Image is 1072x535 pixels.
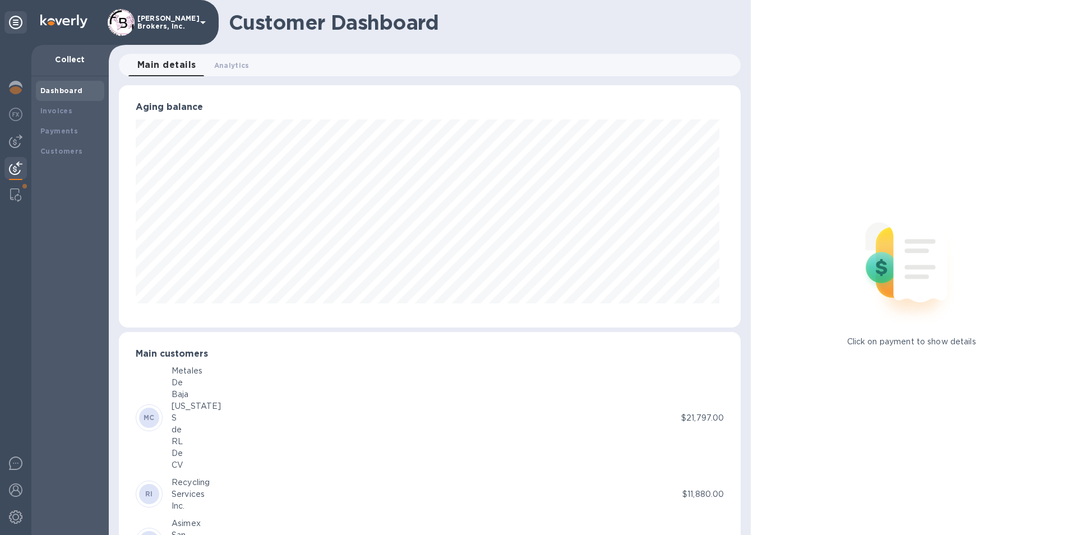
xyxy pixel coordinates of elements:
[9,108,22,121] img: Foreign exchange
[682,488,724,500] p: $11,880.00
[40,86,83,95] b: Dashboard
[681,412,724,424] p: $21,797.00
[821,84,1072,535] iframe: Chat Widget
[172,500,210,512] div: Inc.
[40,54,100,65] p: Collect
[136,102,724,113] h3: Aging balance
[40,127,78,135] b: Payments
[40,15,87,28] img: Logo
[172,377,221,389] div: De
[144,413,155,422] b: MC
[172,448,221,459] div: De
[137,57,196,73] span: Main details
[172,488,210,500] div: Services
[172,424,221,436] div: de
[136,349,724,359] h3: Main customers
[145,490,153,498] b: RI
[172,436,221,448] div: RL
[172,459,221,471] div: CV
[172,412,221,424] div: S
[4,11,27,34] div: Unpin categories
[40,147,83,155] b: Customers
[172,389,221,400] div: Baja
[214,59,249,71] span: Analytics
[172,477,210,488] div: Recycling
[172,400,221,412] div: [US_STATE]
[229,11,733,34] h1: Customer Dashboard
[137,15,193,30] p: [PERSON_NAME] Brokers, Inc.
[172,518,216,529] div: Asimex
[172,365,221,377] div: Metales
[40,107,72,115] b: Invoices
